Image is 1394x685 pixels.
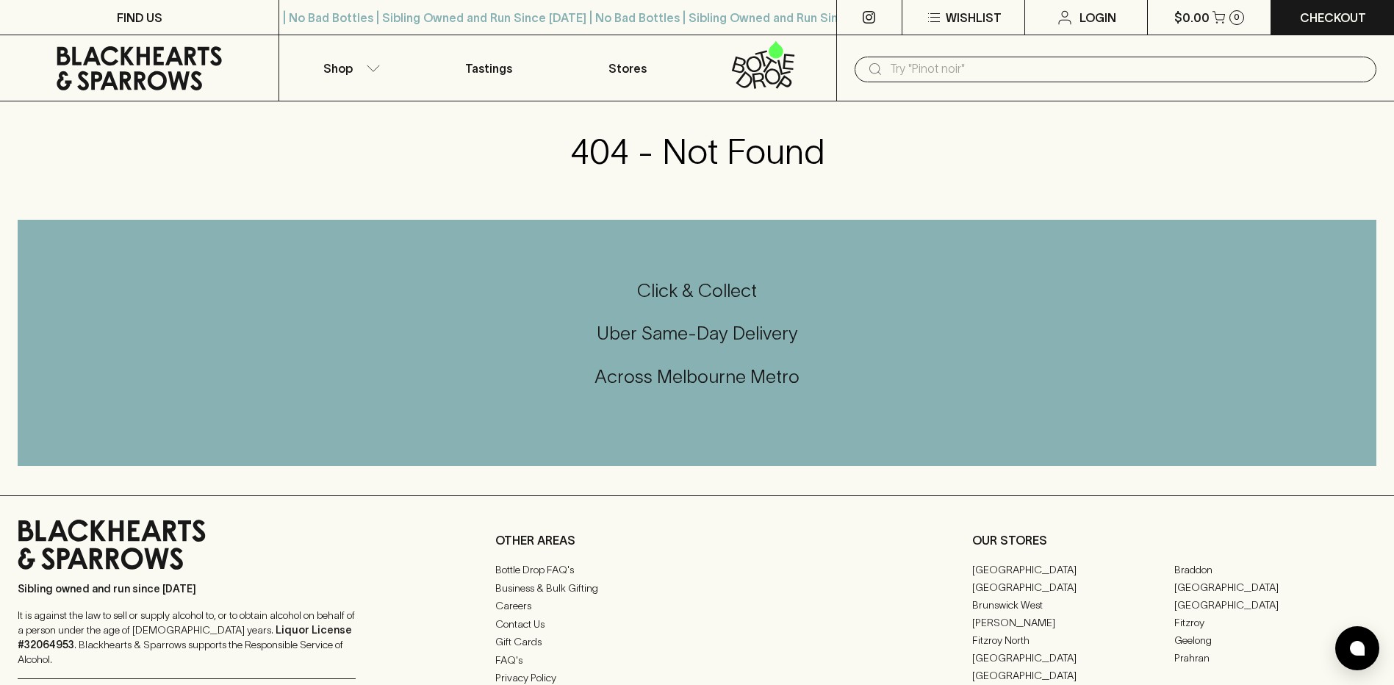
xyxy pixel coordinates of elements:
p: $0.00 [1174,9,1210,26]
a: FAQ's [495,651,899,669]
a: Bottle Drop FAQ's [495,562,899,579]
p: OTHER AREAS [495,531,899,549]
a: Geelong [1174,631,1376,649]
a: [GEOGRAPHIC_DATA] [1174,596,1376,614]
img: bubble-icon [1350,641,1365,656]
a: Fitzroy North [972,631,1174,649]
p: Stores [608,60,647,77]
p: 0 [1234,13,1240,21]
a: [GEOGRAPHIC_DATA] [972,578,1174,596]
p: Login [1079,9,1116,26]
a: Business & Bulk Gifting [495,579,899,597]
p: Sibling owned and run since [DATE] [18,581,356,596]
p: OUR STORES [972,531,1376,549]
h5: Uber Same-Day Delivery [18,321,1376,345]
button: Shop [279,35,418,101]
p: Wishlist [946,9,1002,26]
a: [GEOGRAPHIC_DATA] [972,561,1174,578]
a: [GEOGRAPHIC_DATA] [972,667,1174,684]
h5: Click & Collect [18,279,1376,303]
p: FIND US [117,9,162,26]
a: Contact Us [495,615,899,633]
a: [GEOGRAPHIC_DATA] [972,649,1174,667]
p: Tastings [465,60,512,77]
input: Try "Pinot noir" [890,57,1365,81]
p: Checkout [1300,9,1366,26]
a: [GEOGRAPHIC_DATA] [1174,578,1376,596]
h3: 404 - Not Found [570,131,824,172]
a: [PERSON_NAME] [972,614,1174,631]
div: Call to action block [18,220,1376,466]
a: Prahran [1174,649,1376,667]
a: Careers [495,598,899,615]
h5: Across Melbourne Metro [18,365,1376,389]
a: Tastings [419,35,558,101]
p: It is against the law to sell or supply alcohol to, or to obtain alcohol on behalf of a person un... [18,608,356,667]
a: Gift Cards [495,634,899,651]
a: Fitzroy [1174,614,1376,631]
a: Brunswick West [972,596,1174,614]
a: Stores [558,35,697,101]
a: Braddon [1174,561,1376,578]
p: Shop [323,60,353,77]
